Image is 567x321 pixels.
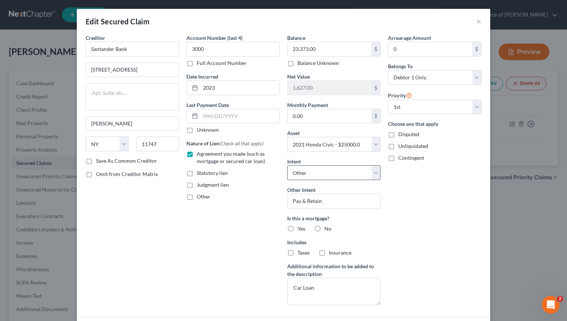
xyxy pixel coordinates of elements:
[388,63,413,69] span: Belongs To
[298,249,310,256] span: Taxes
[186,34,243,42] label: Account Number (last 4)
[298,225,305,232] span: Yes
[288,109,371,123] input: 0.00
[200,109,279,123] input: MM/DD/YYYY
[287,186,316,194] label: Other Intent
[86,35,105,41] span: Creditor
[371,81,380,95] div: $
[287,194,381,208] input: Specify...
[86,63,179,77] input: Enter address...
[219,140,264,146] span: (Check all that apply)
[197,170,228,176] span: Statutory lien
[371,109,380,123] div: $
[542,296,560,314] iframe: Intercom live chat
[324,225,331,232] span: No
[186,73,218,80] label: Date Incurred
[136,137,179,151] input: Enter zip...
[287,214,381,222] label: Is this a mortgage?
[197,126,219,134] label: Unknown
[86,16,150,27] div: Edit Secured Claim
[557,296,563,302] span: 2
[287,73,310,80] label: Net Value
[197,182,229,188] span: Judgment lien
[186,42,280,56] input: XXXX
[398,143,428,149] span: Unliquidated
[287,158,301,165] label: Intent
[329,249,351,256] span: Insurance
[398,131,419,137] span: Disputed
[298,59,339,67] label: Balance Unknown
[287,101,328,109] label: Monthly Payment
[200,81,279,95] input: MM/DD/YYYY
[288,81,371,95] input: 0.00
[388,120,481,128] label: Choose any that apply
[388,34,431,42] label: Arrearage Amount
[186,101,229,109] label: Last Payment Date
[86,117,179,131] input: Enter city...
[86,42,179,56] input: Search creditor by name...
[197,193,210,200] span: Other
[388,91,412,100] label: Priority
[197,151,265,164] span: Agreement you made (such as mortgage or secured car loan)
[287,130,300,136] span: Asset
[388,42,472,56] input: 0.00
[287,34,305,42] label: Balance
[472,42,481,56] div: $
[186,139,264,147] label: Nature of Lien
[287,262,381,278] label: Additional information to be added to the description
[287,238,381,246] label: Includes
[96,157,157,165] label: Save As Common Creditor
[476,17,481,26] button: ×
[398,155,424,161] span: Contingent
[197,59,247,67] label: Full Account Number
[371,42,380,56] div: $
[288,42,371,56] input: 0.00
[96,171,158,177] span: Omit from Creditor Matrix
